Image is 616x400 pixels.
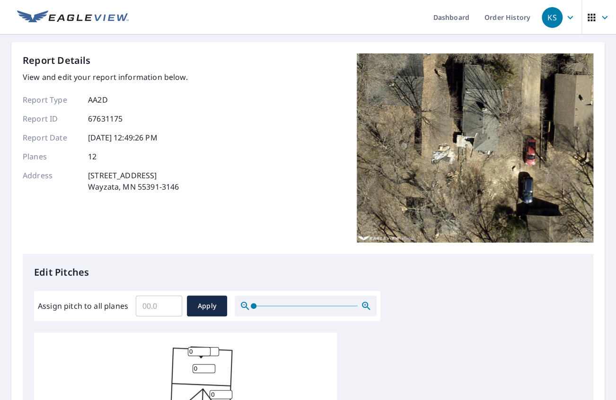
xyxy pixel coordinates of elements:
[88,94,108,105] p: AA2D
[23,71,188,83] p: View and edit your report information below.
[17,10,129,25] img: EV Logo
[187,296,227,316] button: Apply
[542,7,563,28] div: KS
[23,94,79,105] p: Report Type
[23,113,79,124] p: Report ID
[23,53,91,68] p: Report Details
[38,300,128,312] label: Assign pitch to all planes
[88,113,123,124] p: 67631175
[23,170,79,192] p: Address
[194,300,220,312] span: Apply
[88,151,97,162] p: 12
[23,132,79,143] p: Report Date
[136,293,182,319] input: 00.0
[88,132,158,143] p: [DATE] 12:49:26 PM
[34,265,582,279] p: Edit Pitches
[357,53,593,243] img: Top image
[23,151,79,162] p: Planes
[88,170,179,192] p: [STREET_ADDRESS] Wayzata, MN 55391-3146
